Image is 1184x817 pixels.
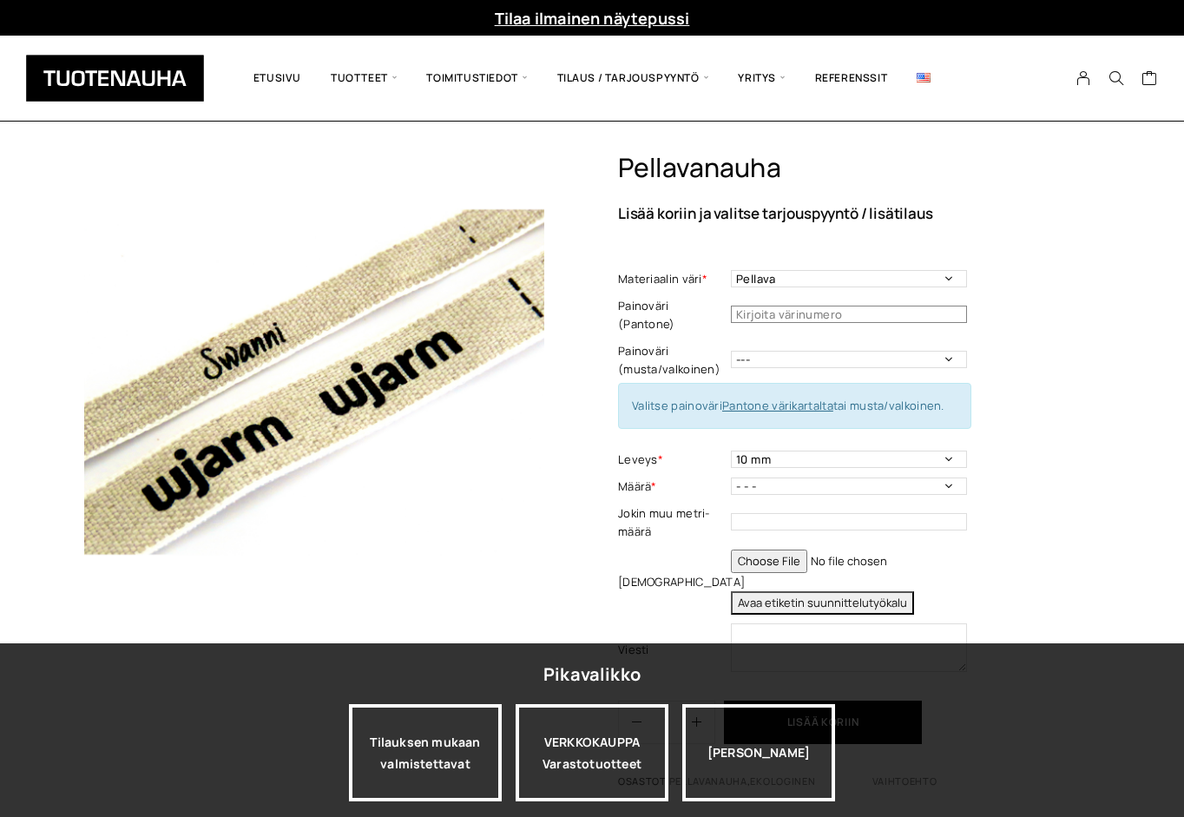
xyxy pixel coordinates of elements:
button: Avaa etiketin suunnittelutyökalu [731,591,914,615]
label: Viesti [618,641,727,659]
div: Pikavalikko [543,659,641,690]
a: Etusivu [239,49,316,108]
div: [PERSON_NAME] [682,704,835,801]
label: Painoväri (Pantone) [618,297,727,333]
span: Yritys [723,49,799,108]
a: VERKKOKAUPPAVarastotuotteet [516,704,668,801]
label: Painoväri (musta/valkoinen) [618,342,727,379]
label: Määrä [618,478,727,496]
h1: Pellavanauha [618,152,1100,184]
span: Tilaus / Tarjouspyyntö [543,49,724,108]
label: Materiaalin väri [618,270,727,288]
label: [DEMOGRAPHIC_DATA] [618,573,727,591]
span: Valitse painoväri tai musta/valkoinen. [632,398,944,413]
input: Kirjoita värinumero [731,306,967,323]
div: VERKKOKAUPPA Varastotuotteet [516,704,668,801]
a: Pantone värikartalta [722,398,833,413]
button: Search [1100,70,1133,86]
label: Jokin muu metri-määrä [618,504,727,541]
a: Cart [1141,69,1158,90]
img: pellavanauha [84,152,544,612]
p: Lisää koriin ja valitse tarjouspyyntö / lisätilaus [618,206,1100,221]
a: Referenssit [800,49,903,108]
a: My Account [1067,70,1101,86]
span: Toimitustiedot [411,49,542,108]
label: Leveys [618,451,727,469]
span: Tuotteet [316,49,411,108]
a: Tilauksen mukaan valmistettavat [349,704,502,801]
img: Tuotenauha Oy [26,55,204,102]
img: English [917,73,931,82]
a: Tilaa ilmainen näytepussi [495,8,690,29]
